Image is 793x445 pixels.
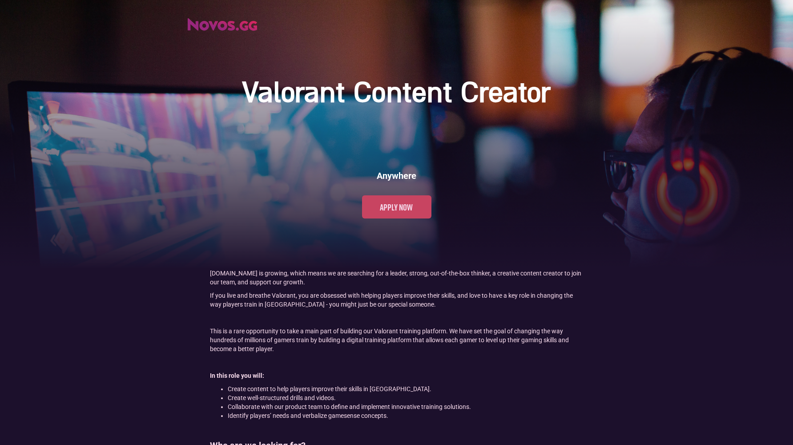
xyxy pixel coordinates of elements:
[228,402,584,411] li: Collaborate with our product team to define and implement innovative training solutions.
[362,195,431,218] a: Apply now
[377,170,416,182] h6: Anywhere
[210,372,264,379] strong: In this role you will:
[228,411,584,420] li: Identify players’ needs and verbalize gamesense concepts.
[228,384,584,393] li: Create content to help players improve their skills in [GEOGRAPHIC_DATA].
[210,327,584,353] p: This is a rare opportunity to take a main part of building our Valorant training platform. We hav...
[210,358,584,367] p: ‍
[210,269,584,287] p: [DOMAIN_NAME] is growing, which means we are searching for a leader, strong, out-of-the-box think...
[210,313,584,322] p: ‍
[228,393,584,402] li: Create well-structured drills and videos.
[243,77,550,112] h1: Valorant Content Creator
[210,291,584,309] p: If you live and breathe Valorant, you are obsessed with helping players improve their skills, and...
